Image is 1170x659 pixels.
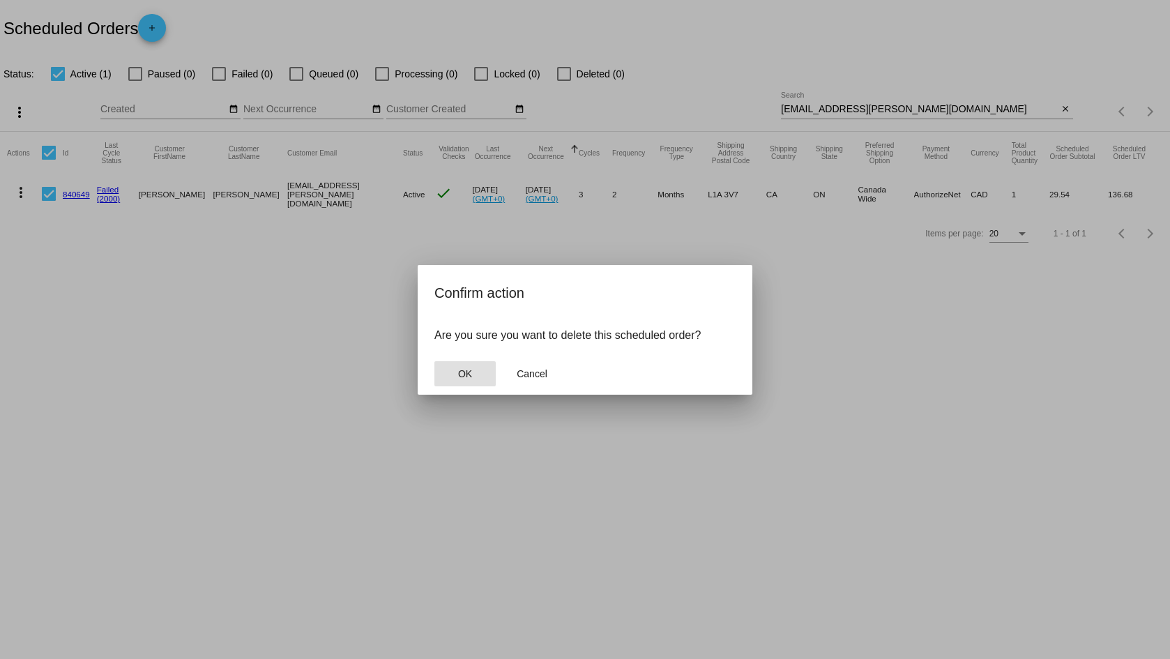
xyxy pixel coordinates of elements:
[434,329,736,342] p: Are you sure you want to delete this scheduled order?
[517,368,547,379] span: Cancel
[434,282,736,304] h2: Confirm action
[501,361,563,386] button: Close dialog
[434,361,496,386] button: Close dialog
[458,368,472,379] span: OK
